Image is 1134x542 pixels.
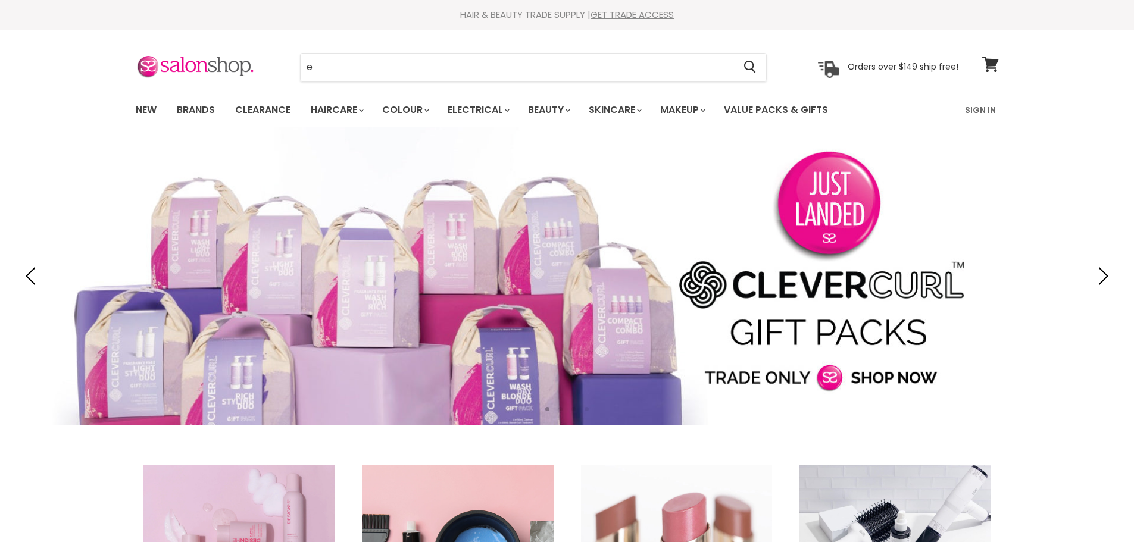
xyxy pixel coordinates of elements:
[958,98,1003,123] a: Sign In
[226,98,299,123] a: Clearance
[519,98,577,123] a: Beauty
[121,9,1014,21] div: HAIR & BEAUTY TRADE SUPPLY |
[580,98,649,123] a: Skincare
[558,407,563,411] li: Page dot 2
[127,98,165,123] a: New
[651,98,713,123] a: Makeup
[735,54,766,81] button: Search
[373,98,436,123] a: Colour
[571,407,576,411] li: Page dot 3
[715,98,837,123] a: Value Packs & Gifts
[591,8,674,21] a: GET TRADE ACCESS
[168,98,224,123] a: Brands
[545,407,549,411] li: Page dot 1
[439,98,517,123] a: Electrical
[302,98,371,123] a: Haircare
[21,264,45,288] button: Previous
[300,53,767,82] form: Product
[301,54,735,81] input: Search
[585,407,589,411] li: Page dot 4
[848,61,958,72] p: Orders over $149 ship free!
[127,93,898,127] ul: Main menu
[1089,264,1113,288] button: Next
[1074,486,1122,530] iframe: Gorgias live chat messenger
[121,93,1014,127] nav: Main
